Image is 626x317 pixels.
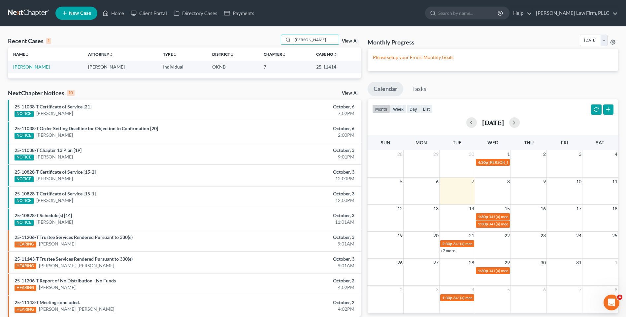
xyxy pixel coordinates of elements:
[596,140,604,145] span: Sat
[487,140,498,145] span: Wed
[8,37,51,45] div: Recent Cases
[543,286,546,294] span: 6
[433,232,439,240] span: 20
[316,52,337,57] a: Case Nounfold_more
[524,140,534,145] span: Thu
[212,52,234,57] a: Districtunfold_more
[489,221,552,226] span: 341(a) meeting for [PERSON_NAME]
[127,7,170,19] a: Client Portal
[15,176,34,182] div: NOTICE
[373,54,613,61] p: Please setup your Firm's Monthly Goals
[246,277,354,284] div: October, 2
[397,150,403,158] span: 28
[246,262,354,269] div: 9:01AM
[46,38,51,44] div: 1
[368,82,403,96] a: Calendar
[489,160,520,165] span: [PERSON_NAME]
[246,219,354,225] div: 11:01AM
[13,64,50,70] a: [PERSON_NAME]
[397,205,403,213] span: 12
[433,205,439,213] span: 13
[478,214,488,219] span: 1:30p
[15,220,34,226] div: NOTICE
[8,89,75,97] div: NextChapter Notices
[504,259,511,267] span: 29
[15,307,36,313] div: HEARING
[614,150,618,158] span: 4
[15,155,34,160] div: NOTICE
[15,169,96,175] a: 25-10828-T Certificate of Service [15-2]
[39,306,114,312] a: [PERSON_NAME]' [PERSON_NAME]
[435,178,439,186] span: 6
[399,286,403,294] span: 2
[15,213,72,218] a: 25-10828-T Schedule(s) [14]
[246,125,354,132] div: October, 6
[25,53,29,57] i: unfold_more
[15,191,96,196] a: 25-10828-T Certificate of Service [15-1]
[543,178,546,186] span: 9
[611,178,618,186] span: 11
[368,38,414,46] h3: Monthly Progress
[578,286,582,294] span: 7
[15,300,80,305] a: 25-11143-T Meeting concluded.
[83,61,158,73] td: [PERSON_NAME]
[311,61,361,73] td: 25-11414
[453,140,461,145] span: Tue
[433,150,439,158] span: 29
[406,82,432,96] a: Tasks
[246,241,354,247] div: 9:01AM
[507,150,511,158] span: 1
[36,175,73,182] a: [PERSON_NAME]
[540,259,546,267] span: 30
[39,284,76,291] a: [PERSON_NAME]
[489,214,552,219] span: 341(a) meeting for [PERSON_NAME]
[246,175,354,182] div: 12:00PM
[614,286,618,294] span: 8
[258,61,311,73] td: 7
[399,178,403,186] span: 5
[246,197,354,204] div: 12:00PM
[482,119,504,126] h2: [DATE]
[15,242,36,247] div: HEARING
[578,150,582,158] span: 3
[510,7,532,19] a: Help
[246,299,354,306] div: October, 2
[15,147,82,153] a: 25-11038-T Chapter 13 Plan [19]
[246,256,354,262] div: October, 3
[415,140,427,145] span: Mon
[468,259,475,267] span: 28
[533,7,618,19] a: [PERSON_NAME] Law Firm, PLLC
[67,90,75,96] div: 10
[611,232,618,240] span: 25
[407,104,420,113] button: day
[15,285,36,291] div: HEARING
[372,104,390,113] button: month
[69,11,91,16] span: New Case
[617,295,622,300] span: 4
[342,39,358,43] a: View All
[435,286,439,294] span: 3
[88,52,113,57] a: Attorneyunfold_more
[36,132,73,138] a: [PERSON_NAME]
[478,268,488,273] span: 1:30p
[478,221,488,226] span: 1:30p
[15,263,36,269] div: HEARING
[342,91,358,96] a: View All
[207,61,258,73] td: OKNB
[576,259,582,267] span: 31
[397,259,403,267] span: 26
[39,262,114,269] a: [PERSON_NAME]' [PERSON_NAME]
[468,232,475,240] span: 21
[15,256,133,262] a: 25-11143-T Trustee Services Rendered Pursuant to 330(e)
[381,140,390,145] span: Sun
[293,35,339,44] input: Search by name...
[246,103,354,110] div: October, 6
[540,232,546,240] span: 23
[264,52,286,57] a: Chapterunfold_more
[453,241,517,246] span: 341(a) meeting for [PERSON_NAME]
[246,110,354,117] div: 7:02PM
[221,7,258,19] a: Payments
[158,61,207,73] td: Individual
[540,205,546,213] span: 16
[611,205,618,213] span: 18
